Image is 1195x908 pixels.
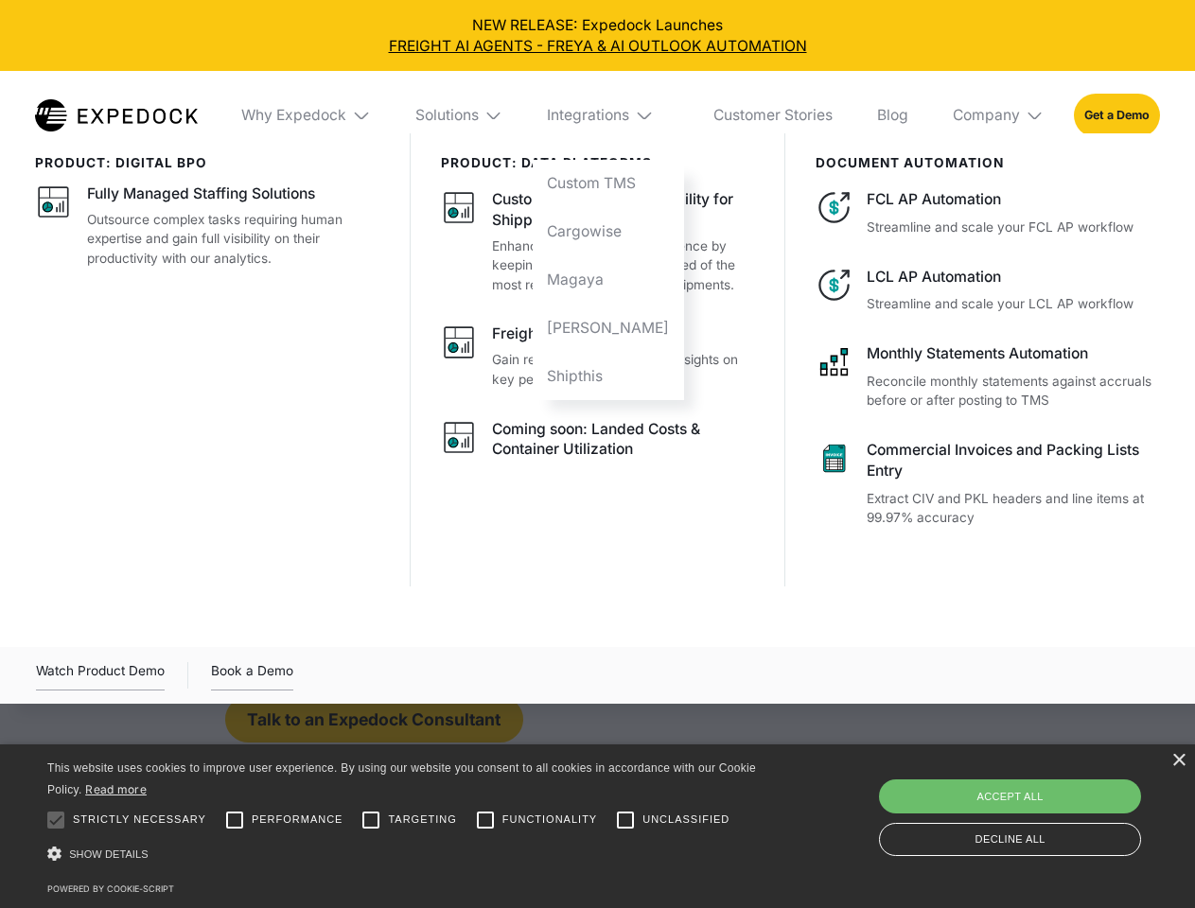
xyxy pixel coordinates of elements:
div: Why Expedock [241,106,346,125]
nav: Integrations [533,160,684,400]
div: Show details [47,842,763,867]
a: Shipthis [533,352,684,400]
p: Streamline and scale your FCL AP workflow [867,218,1159,237]
a: Read more [85,782,147,796]
div: product: digital bpo [35,155,380,170]
a: Book a Demo [211,660,293,690]
p: Extract CIV and PKL headers and line items at 99.97% accuracy [867,489,1159,528]
div: Monthly Statements Automation [867,343,1159,364]
a: Fully Managed Staffing SolutionsOutsource complex tasks requiring human expertise and gain full v... [35,183,380,268]
a: Freight BIGain real-time and actionable insights on key performance indicators [441,323,756,389]
span: Performance [252,812,343,828]
div: Why Expedock [227,71,386,160]
div: LCL AP Automation [867,267,1159,288]
a: Cargowise [533,208,684,256]
iframe: Chat Widget [880,704,1195,908]
a: Magaya [533,255,684,304]
div: NEW RELEASE: Expedock Launches [15,15,1181,57]
a: LCL AP AutomationStreamline and scale your LCL AP workflow [816,267,1160,314]
span: Unclassified [642,812,729,828]
div: Customer Experience: Visibility for Shippers [492,189,755,231]
p: Streamline and scale your LCL AP workflow [867,294,1159,314]
a: Coming soon: Landed Costs & Container Utilization [441,419,756,466]
div: Fully Managed Staffing Solutions [87,183,315,204]
span: Show details [69,848,149,860]
a: Customer Stories [698,71,847,160]
a: [PERSON_NAME] [533,304,684,352]
div: Freight BI [492,323,558,344]
a: FREIGHT AI AGENTS - FREYA & AI OUTLOOK AUTOMATION [15,36,1181,57]
span: Strictly necessary [73,812,206,828]
div: Commercial Invoices and Packing Lists Entry [867,440,1159,481]
div: Company [953,106,1020,125]
p: Gain real-time and actionable insights on key performance indicators [492,350,755,389]
div: Watch Product Demo [36,660,165,690]
a: Custom TMS [533,160,684,208]
a: open lightbox [36,660,165,690]
div: PRODUCT: data platforms [441,155,756,170]
div: Integrations [547,106,629,125]
div: Solutions [400,71,518,160]
span: This website uses cookies to improve user experience. By using our website you consent to all coo... [47,761,756,796]
a: Blog [862,71,923,160]
a: Get a Demo [1074,94,1160,136]
a: Customer Experience: Visibility for ShippersEnhance your customer experience by keeping your cust... [441,189,756,294]
p: Reconcile monthly statements against accruals before or after posting to TMS [867,372,1159,410]
div: Company [938,71,1059,160]
div: Solutions [415,106,479,125]
a: FCL AP AutomationStreamline and scale your FCL AP workflow [816,189,1160,236]
div: document automation [816,155,1160,170]
span: Targeting [388,812,456,828]
div: Integrations [533,71,684,160]
p: Enhance your customer experience by keeping your customers informed of the most recent changes to... [492,236,755,295]
div: Coming soon: Landed Costs & Container Utilization [492,419,755,461]
a: Commercial Invoices and Packing Lists EntryExtract CIV and PKL headers and line items at 99.97% a... [816,440,1160,528]
a: Powered by cookie-script [47,883,174,894]
div: FCL AP Automation [867,189,1159,210]
a: Monthly Statements AutomationReconcile monthly statements against accruals before or after postin... [816,343,1160,410]
p: Outsource complex tasks requiring human expertise and gain full visibility on their productivity ... [87,210,380,269]
span: Functionality [502,812,597,828]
